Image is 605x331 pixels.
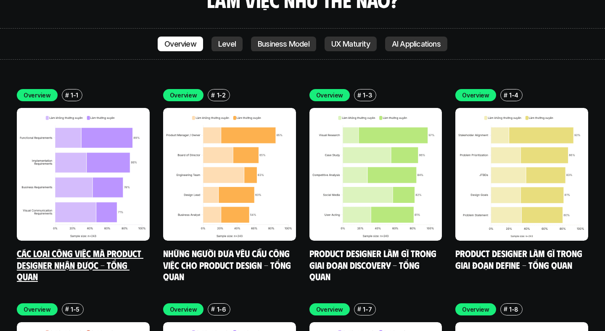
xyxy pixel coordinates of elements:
[211,92,215,98] h6: #
[170,91,197,100] p: Overview
[309,247,439,282] a: Product Designer làm gì trong giai đoạn Discovery - Tổng quan
[357,306,361,312] h6: #
[385,37,447,52] a: AI Applications
[258,40,309,48] p: Business Model
[316,305,343,314] p: Overview
[509,305,518,314] p: 1-8
[331,40,370,48] p: UX Maturity
[71,91,78,100] p: 1-1
[217,91,226,100] p: 1-2
[211,37,243,52] a: Level
[164,40,196,48] p: Overview
[509,91,518,100] p: 1-4
[211,306,215,312] h6: #
[316,91,343,100] p: Overview
[462,305,489,314] p: Overview
[455,247,584,271] a: Product Designer làm gì trong giai đoạn Define - Tổng quan
[24,91,51,100] p: Overview
[24,305,51,314] p: Overview
[217,305,226,314] p: 1-6
[65,92,69,98] h6: #
[251,37,316,52] a: Business Model
[462,91,489,100] p: Overview
[363,305,372,314] p: 1-7
[71,305,79,314] p: 1-5
[363,91,372,100] p: 1-3
[170,305,197,314] p: Overview
[392,40,441,48] p: AI Applications
[158,37,203,52] a: Overview
[504,92,507,98] h6: #
[504,306,507,312] h6: #
[218,40,236,48] p: Level
[357,92,361,98] h6: #
[65,306,69,312] h6: #
[325,37,377,52] a: UX Maturity
[17,247,143,282] a: Các loại công việc mà Product Designer nhận được - Tổng quan
[163,247,293,282] a: Những người đưa yêu cầu công việc cho Product Design - Tổng quan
